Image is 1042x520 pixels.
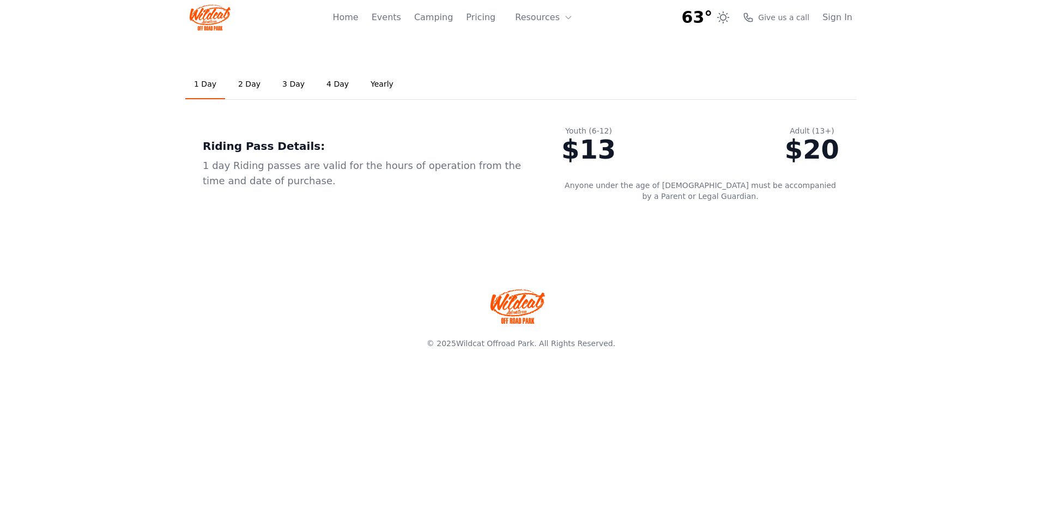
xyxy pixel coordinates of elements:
a: 3 Day [274,70,313,99]
div: Youth (6-12) [561,125,616,136]
a: Wildcat Offroad Park [456,339,534,348]
a: Yearly [362,70,402,99]
a: Give us a call [743,12,809,23]
a: Events [372,11,401,24]
div: $20 [785,136,839,162]
a: 4 Day [318,70,358,99]
div: Riding Pass Details: [203,138,526,154]
a: Pricing [466,11,495,24]
span: Give us a call [758,12,809,23]
img: Wildcat Logo [190,4,231,31]
span: © 2025 . All Rights Reserved. [427,339,615,348]
a: 2 Day [229,70,269,99]
div: Adult (13+) [785,125,839,136]
div: $13 [561,136,616,162]
button: Resources [508,7,579,28]
a: Home [332,11,358,24]
span: 63° [682,8,713,27]
a: Sign In [822,11,852,24]
div: 1 day Riding passes are valid for the hours of operation from the time and date of purchase. [203,158,526,189]
a: Camping [414,11,453,24]
a: 1 Day [185,70,225,99]
img: Wildcat Offroad park [490,289,545,324]
p: Anyone under the age of [DEMOGRAPHIC_DATA] must be accompanied by a Parent or Legal Guardian. [561,180,839,202]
